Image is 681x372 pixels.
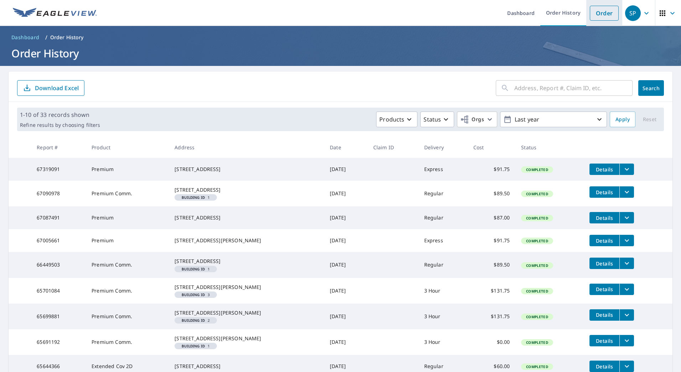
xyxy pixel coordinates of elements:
td: [DATE] [324,181,368,206]
p: Products [379,115,404,124]
td: [DATE] [324,229,368,252]
span: Details [594,260,615,267]
td: [DATE] [324,304,368,329]
button: detailsBtn-65691192 [589,335,619,346]
span: Completed [522,216,552,221]
button: detailsBtn-67090978 [589,186,619,198]
h1: Order History [9,46,672,61]
td: 3 Hour [419,278,468,304]
td: Regular [419,252,468,278]
span: 3 [177,293,214,296]
td: Regular [419,206,468,229]
td: [DATE] [324,158,368,181]
td: 67319091 [31,158,86,181]
a: Order [590,6,619,21]
div: [STREET_ADDRESS] [175,214,318,221]
button: filesDropdownBtn-67090978 [619,186,634,198]
td: [DATE] [324,206,368,229]
em: Building ID [182,293,205,296]
th: Claim ID [368,137,419,158]
div: [STREET_ADDRESS] [175,258,318,265]
div: [STREET_ADDRESS][PERSON_NAME] [175,309,318,316]
span: Completed [522,289,552,294]
span: 1 [177,344,214,348]
td: Premium Comm. [86,329,169,355]
p: Order History [50,34,84,41]
td: Express [419,229,468,252]
button: detailsBtn-67319091 [589,164,619,175]
button: filesDropdownBtn-65691192 [619,335,634,346]
span: Search [644,85,658,92]
span: Details [594,166,615,173]
div: [STREET_ADDRESS] [175,166,318,173]
p: Status [423,115,441,124]
button: filesDropdownBtn-67087491 [619,212,634,223]
span: Details [594,237,615,244]
td: Premium Comm. [86,252,169,278]
span: Completed [522,167,552,172]
input: Address, Report #, Claim ID, etc. [514,78,633,98]
td: 67005661 [31,229,86,252]
span: Details [594,337,615,344]
th: Product [86,137,169,158]
button: Last year [500,112,607,127]
th: Address [169,137,324,158]
td: Regular [419,181,468,206]
span: Completed [522,364,552,369]
span: Details [594,286,615,293]
em: Building ID [182,267,205,271]
td: [DATE] [324,329,368,355]
button: detailsBtn-65701084 [589,284,619,295]
span: Details [594,311,615,318]
span: Orgs [460,115,484,124]
div: [STREET_ADDRESS][PERSON_NAME] [175,284,318,291]
em: Building ID [182,196,205,199]
p: Download Excel [35,84,79,92]
td: Premium [86,229,169,252]
td: $91.75 [468,229,516,252]
td: [DATE] [324,252,368,278]
button: detailsBtn-65699881 [589,309,619,321]
span: Completed [522,238,552,243]
td: 3 Hour [419,304,468,329]
th: Date [324,137,368,158]
p: 1-10 of 33 records shown [20,110,100,119]
td: Premium Comm. [86,278,169,304]
span: 1 [177,196,214,199]
em: Building ID [182,344,205,348]
button: filesDropdownBtn-65644366 [619,361,634,372]
td: 3 Hour [419,329,468,355]
div: [STREET_ADDRESS] [175,363,318,370]
td: [DATE] [324,278,368,304]
span: Details [594,363,615,370]
td: 65691192 [31,329,86,355]
button: filesDropdownBtn-65699881 [619,309,634,321]
td: Premium Comm. [86,181,169,206]
li: / [45,33,47,42]
button: Orgs [457,112,497,127]
button: Download Excel [17,80,84,96]
button: filesDropdownBtn-66449503 [619,258,634,269]
div: SP [625,5,641,21]
td: Express [419,158,468,181]
td: $0.00 [468,329,516,355]
button: detailsBtn-67087491 [589,212,619,223]
button: detailsBtn-65644366 [589,361,619,372]
th: Report # [31,137,86,158]
span: 1 [177,267,214,271]
td: $87.00 [468,206,516,229]
span: Completed [522,314,552,319]
span: Completed [522,191,552,196]
img: EV Logo [13,8,97,19]
div: [STREET_ADDRESS][PERSON_NAME] [175,237,318,244]
p: Last year [512,113,595,126]
button: filesDropdownBtn-67005661 [619,235,634,246]
td: Premium [86,206,169,229]
button: Status [420,112,454,127]
em: Building ID [182,319,205,322]
span: Details [594,215,615,221]
div: [STREET_ADDRESS][PERSON_NAME] [175,335,318,342]
td: Premium Comm. [86,304,169,329]
td: $89.50 [468,181,516,206]
span: Completed [522,340,552,345]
